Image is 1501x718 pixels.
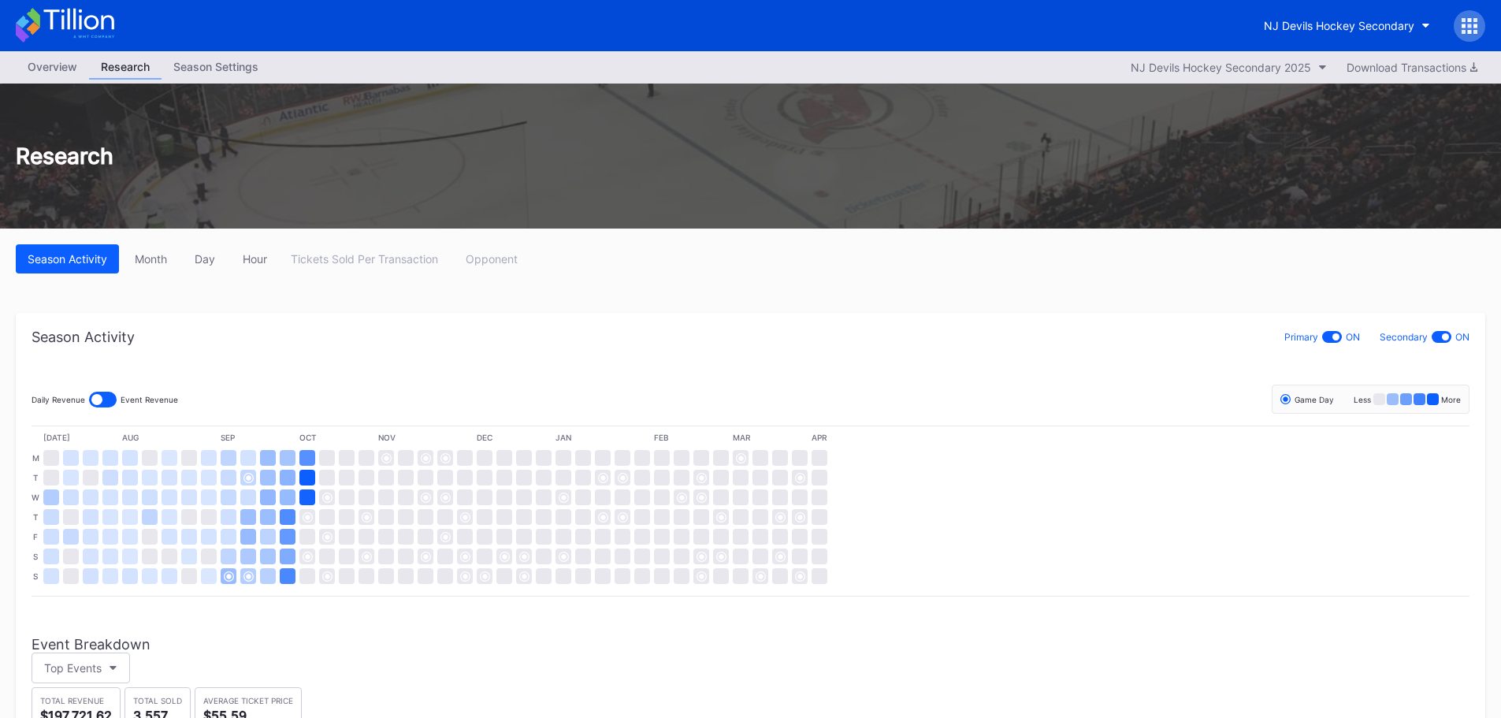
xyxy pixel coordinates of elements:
div: Primary ON [1284,329,1360,345]
div: Daily Revenue Event Revenue [32,392,178,407]
div: Game Day [1280,394,1334,404]
div: S [33,549,38,564]
a: Research [89,55,162,80]
div: NJ Devils Hockey Secondary 2025 [1131,61,1311,74]
div: Jan [555,433,571,442]
button: NJ Devils Hockey Secondary [1252,11,1442,40]
div: Month [135,252,167,266]
button: NJ Devils Hockey Secondary 2025 [1123,57,1335,78]
div: Hour [243,252,267,266]
div: Total Sold [133,696,182,705]
div: Dec [477,433,492,442]
div: T [33,470,39,485]
div: Event Breakdown [32,636,1469,653]
div: Download Transactions [1347,61,1477,74]
div: Aug [122,433,139,442]
div: M [32,450,39,466]
div: Total Revenue [40,696,112,705]
div: Overview [16,55,89,78]
button: Season Activity [16,244,119,273]
div: Average Ticket Price [203,696,293,705]
button: Day [183,244,227,273]
div: Season Settings [162,55,270,78]
div: Secondary ON [1380,329,1469,345]
div: Season Activity [28,252,107,266]
div: Sep [221,433,235,442]
div: W [32,489,39,505]
div: Apr [812,433,827,442]
div: Top Events [44,661,102,675]
button: Top Events [32,653,130,683]
button: Month [123,244,179,273]
div: Oct [299,433,317,442]
div: Day [195,252,215,266]
div: F [33,529,38,545]
div: S [33,568,38,584]
a: Season Settings [162,55,270,80]
div: T [33,509,39,525]
button: Download Transactions [1339,57,1485,78]
div: Season Activity [32,329,135,345]
a: Overview [16,55,89,80]
div: Nov [378,433,396,442]
div: Less More [1354,393,1461,405]
div: Mar [733,433,750,442]
div: [DATE] [43,433,70,442]
div: NJ Devils Hockey Secondary [1264,19,1414,32]
div: Feb [654,433,669,442]
button: Hour [231,244,279,273]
